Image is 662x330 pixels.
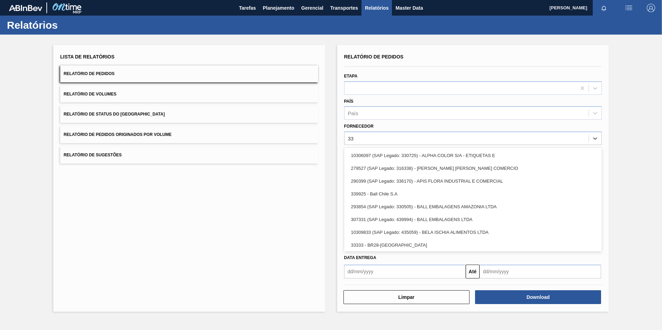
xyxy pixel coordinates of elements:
[466,265,480,278] button: Até
[344,175,602,187] div: 290399 (SAP Legado: 336170) - APIS FLORA INDUSTRIAL E COMERCIAL
[475,290,601,304] button: Download
[301,4,323,12] span: Gerencial
[330,4,358,12] span: Transportes
[344,74,358,79] label: Etapa
[60,86,318,103] button: Relatório de Volumes
[344,226,602,239] div: 10309833 (SAP Legado: 435059) - BELA ISCHIA ALIMENTOS LTDA
[344,99,354,104] label: País
[64,153,122,157] span: Relatório de Sugestões
[7,21,130,29] h1: Relatórios
[60,147,318,164] button: Relatório de Sugestões
[344,54,404,59] span: Relatório de Pedidos
[344,239,602,251] div: 33333 - BR28-[GEOGRAPHIC_DATA]
[344,124,374,129] label: Fornecedor
[365,4,388,12] span: Relatórios
[60,65,318,82] button: Relatório de Pedidos
[343,290,469,304] button: Limpar
[239,4,256,12] span: Tarefas
[647,4,655,12] img: Logout
[344,255,376,260] span: Data Entrega
[344,213,602,226] div: 307331 (SAP Legado: 439994) - BALL EMBALAGENS LTDA
[395,4,423,12] span: Master Data
[64,112,165,117] span: Relatório de Status do [GEOGRAPHIC_DATA]
[480,265,601,278] input: dd/mm/yyyy
[64,132,172,137] span: Relatório de Pedidos Originados por Volume
[344,200,602,213] div: 293854 (SAP Legado: 330505) - BALL EMBALAGENS AMAZONIA LTDA
[60,106,318,123] button: Relatório de Status do [GEOGRAPHIC_DATA]
[344,265,466,278] input: dd/mm/yyyy
[348,110,358,116] div: País
[593,3,615,13] button: Notificações
[60,126,318,143] button: Relatório de Pedidos Originados por Volume
[9,5,42,11] img: TNhmsLtSVTkK8tSr43FrP2fwEKptu5GPRR3wAAAABJRU5ErkJggg==
[60,54,115,59] span: Lista de Relatórios
[64,92,116,97] span: Relatório de Volumes
[263,4,294,12] span: Planejamento
[344,187,602,200] div: 339925 - Ball Chile S.A
[344,149,602,162] div: 10306097 (SAP Legado: 330725) - ALPHA COLOR S/A - ETIQUETAS E
[625,4,633,12] img: userActions
[344,162,602,175] div: 279527 (SAP Legado: 316338) - [PERSON_NAME] [PERSON_NAME] COMERCIO
[64,71,115,76] span: Relatório de Pedidos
